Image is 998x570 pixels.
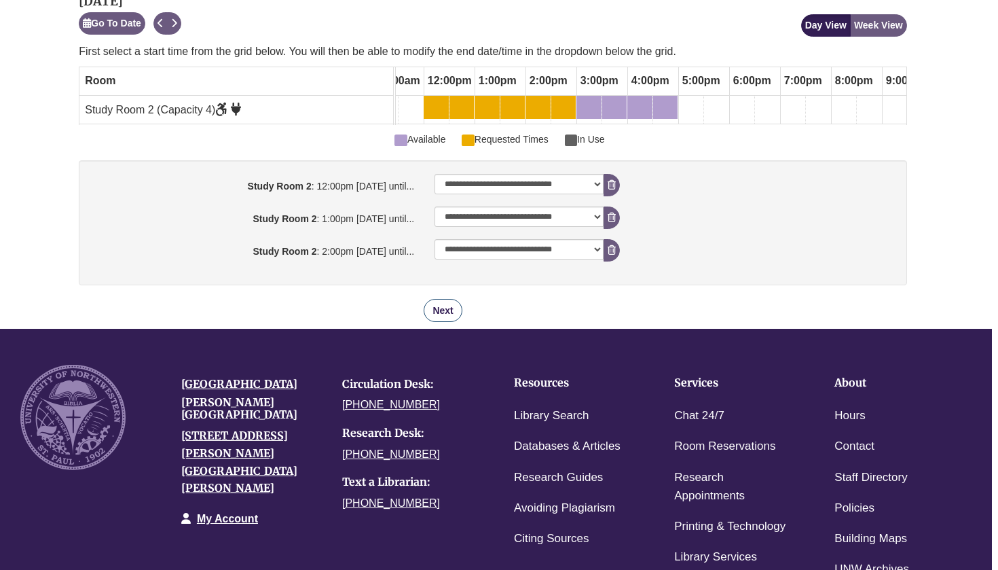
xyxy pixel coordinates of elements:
[565,132,605,147] span: In Use
[85,75,115,86] span: Room
[674,548,757,567] a: Library Services
[253,213,316,224] strong: Study Room 2
[424,96,449,119] a: 12:00pm Saturday, October 4, 2025 - Study Room 2 - Available
[834,406,865,426] a: Hours
[475,69,520,92] span: 1:00pm
[248,181,312,192] strong: Study Room 2
[79,160,907,322] div: booking form
[674,468,792,506] a: Research Appointments
[834,437,874,457] a: Contact
[834,529,907,549] a: Building Maps
[342,378,483,391] h4: Circulation Desk:
[253,246,316,257] strong: Study Room 2
[525,96,551,119] a: 2:00pm Saturday, October 4, 2025 - Study Room 2 - Available
[342,448,440,460] a: [PHONE_NUMBER]
[462,132,548,147] span: Requested Times
[82,174,424,194] label: : 12:00pm [DATE] until...
[342,497,440,509] a: [PHONE_NUMBER]
[576,96,602,119] a: 3:00pm Saturday, October 4, 2025 - Study Room 2 - Available
[424,69,475,92] span: 12:00pm
[801,14,851,37] button: Day View
[674,406,724,426] a: Chat 24/7
[526,69,571,92] span: 2:00pm
[342,399,440,410] a: [PHONE_NUMBER]
[167,12,181,35] button: Next
[514,468,603,488] a: Research Guides
[628,69,673,92] span: 4:00pm
[82,239,424,259] label: : 2:00pm [DATE] until...
[781,69,826,92] span: 7:00pm
[500,96,525,119] a: 1:30pm Saturday, October 4, 2025 - Study Room 2 - Available
[834,377,953,389] h4: About
[514,499,615,518] a: Avoiding Plagiarism
[181,429,297,495] a: [STREET_ADDRESS][PERSON_NAME][GEOGRAPHIC_DATA][PERSON_NAME]
[82,207,424,226] label: : 1:00pm [DATE] until...
[181,377,297,391] a: [GEOGRAPHIC_DATA]
[674,517,786,537] a: Printing & Technology
[514,437,621,457] a: Databases & Articles
[79,12,145,35] button: Go To Date
[627,96,652,119] a: 4:00pm Saturday, October 4, 2025 - Study Room 2 - Available
[834,468,907,488] a: Staff Directory
[79,43,907,60] p: First select a start time from the grid below. You will then be able to modify the end date/time ...
[394,132,445,147] span: Available
[475,96,500,119] a: 1:00pm Saturday, October 4, 2025 - Study Room 2 - Available
[674,377,792,389] h4: Services
[514,529,589,549] a: Citing Sources
[342,476,483,488] h4: Text a Librarian:
[424,299,462,322] button: Next
[197,513,258,524] a: My Account
[181,397,322,421] h4: [PERSON_NAME][GEOGRAPHIC_DATA]
[373,69,424,92] span: 11:00am
[850,14,907,37] button: Week View
[883,69,927,92] span: 9:00pm
[674,437,775,457] a: Room Reservations
[551,96,576,119] a: 2:30pm Saturday, October 4, 2025 - Study Room 2 - Available
[832,69,876,92] span: 8:00pm
[653,96,678,119] a: 4:30pm Saturday, October 4, 2025 - Study Room 2 - Available
[602,96,627,119] a: 3:30pm Saturday, October 4, 2025 - Study Room 2 - Available
[514,377,632,389] h4: Resources
[679,69,724,92] span: 5:00pm
[449,96,474,119] a: 12:30pm Saturday, October 4, 2025 - Study Room 2 - Available
[20,365,126,470] img: UNW seal
[834,499,874,518] a: Policies
[153,12,168,35] button: Previous
[342,427,483,440] h4: Research Desk:
[730,69,775,92] span: 6:00pm
[514,406,589,426] a: Library Search
[85,104,241,115] span: Study Room 2 (Capacity 4)
[577,69,622,92] span: 3:00pm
